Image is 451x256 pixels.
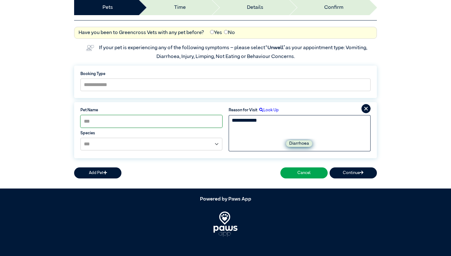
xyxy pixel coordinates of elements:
[214,212,238,237] img: PawsApp
[80,130,222,136] label: Species
[224,30,228,34] input: No
[210,30,214,34] input: Yes
[74,167,121,178] button: Add Pet
[99,45,368,59] label: If your pet is experiencing any of the following symptoms – please select as your appointment typ...
[229,107,257,113] label: Reason for Visit
[280,167,328,178] button: Cancel
[80,71,371,77] label: Booking Type
[224,29,235,37] label: No
[286,140,312,147] label: Diarrhoea
[210,29,222,37] label: Yes
[74,196,377,202] h5: Powered by Paws App
[84,43,96,53] img: vet
[102,4,113,11] a: Pets
[80,107,222,113] label: Pet Name
[79,29,204,37] label: Have you been to Greencross Vets with any pet before?
[257,107,279,113] label: Look Up
[265,45,285,50] span: “Unwell”
[330,167,377,178] button: Continue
